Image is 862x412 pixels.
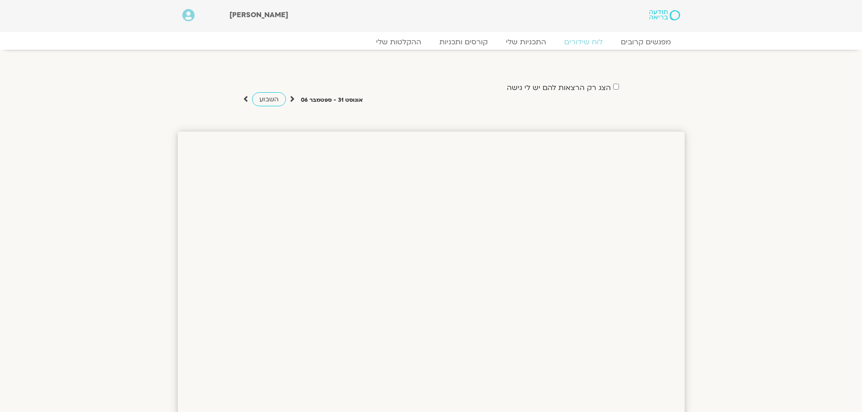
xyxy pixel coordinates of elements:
a: ההקלטות שלי [367,38,430,47]
nav: Menu [182,38,680,47]
a: מפגשים קרובים [612,38,680,47]
label: הצג רק הרצאות להם יש לי גישה [507,84,611,92]
a: לוח שידורים [555,38,612,47]
p: אוגוסט 31 - ספטמבר 06 [301,95,363,105]
a: קורסים ותכניות [430,38,497,47]
a: התכניות שלי [497,38,555,47]
a: השבוע [252,92,286,106]
span: [PERSON_NAME] [229,10,288,20]
span: השבוע [259,95,279,104]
